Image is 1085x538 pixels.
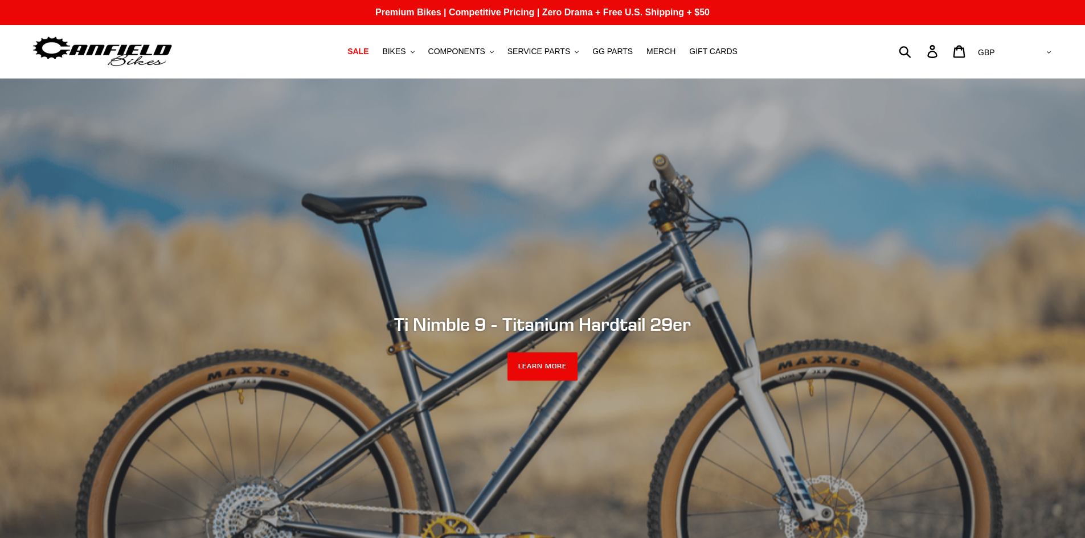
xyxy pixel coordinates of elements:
[587,44,638,59] a: GG PARTS
[31,34,174,69] img: Canfield Bikes
[592,47,633,56] span: GG PARTS
[382,47,406,56] span: BIKES
[232,314,853,335] h2: Ti Nimble 9 - Titanium Hardtail 29er
[646,47,675,56] span: MERCH
[689,47,738,56] span: GIFT CARDS
[507,47,570,56] span: SERVICE PARTS
[428,47,485,56] span: COMPONENTS
[683,44,743,59] a: GIFT CARDS
[507,352,578,381] a: LEARN MORE
[423,44,499,59] button: COMPONENTS
[502,44,584,59] button: SERVICE PARTS
[641,44,681,59] a: MERCH
[342,44,374,59] a: SALE
[376,44,420,59] button: BIKES
[347,47,369,56] span: SALE
[905,39,934,64] input: Search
